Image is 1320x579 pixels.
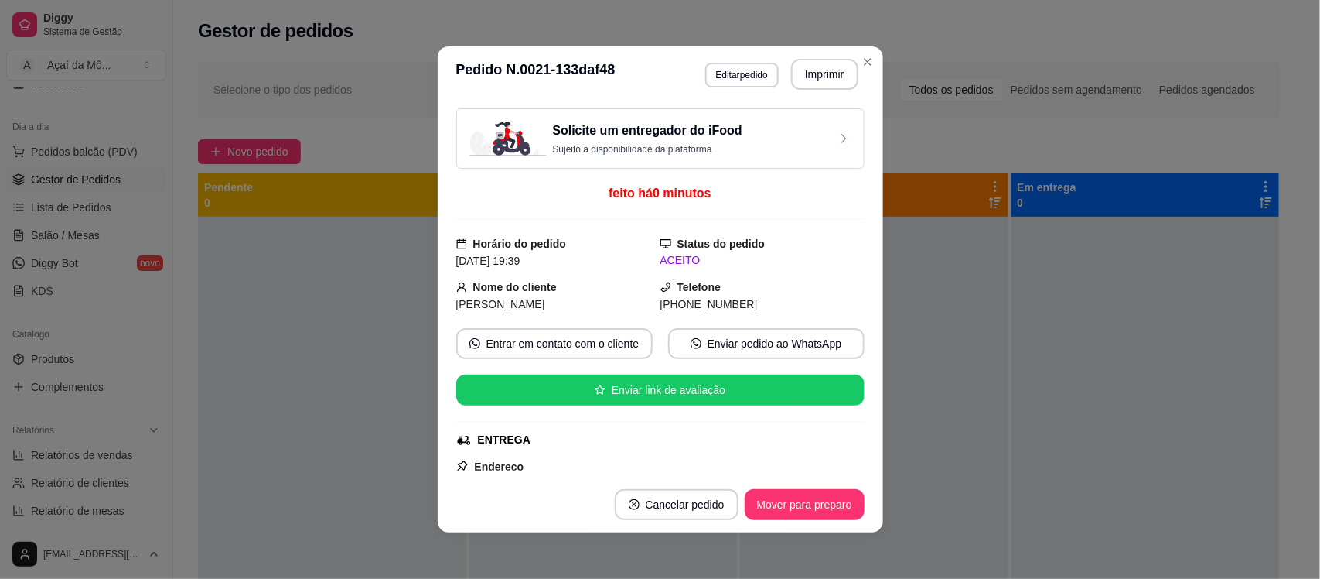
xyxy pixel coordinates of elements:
span: [PHONE_NUMBER] [660,298,758,310]
span: [DATE] 19:39 [456,255,520,267]
strong: Endereço [475,461,524,473]
p: Sujeito a disponibilidade da plataforma [553,143,742,156]
span: desktop [660,238,671,249]
span: pushpin [456,460,469,472]
img: delivery-image [469,122,547,156]
span: close-circle [629,499,640,510]
button: Mover para preparo [745,489,865,520]
button: Editarpedido [705,63,779,87]
strong: Status do pedido [677,238,766,250]
span: star [595,385,605,396]
button: Imprimir [791,59,858,90]
span: calendar [456,238,467,249]
button: whats-appEnviar pedido ao WhatsApp [668,328,865,359]
span: user [456,282,467,293]
button: starEnviar link de avaliação [456,375,865,406]
strong: Nome do cliente [473,281,557,293]
strong: Telefone [677,281,721,293]
h3: Pedido N. 0021-133daf48 [456,59,616,90]
span: phone [660,282,671,293]
div: ENTREGA [478,432,530,448]
span: whats-app [691,338,701,349]
button: Close [855,50,880,74]
strong: Horário do pedido [473,238,567,250]
button: close-circleCancelar pedido [615,489,738,520]
div: ACEITO [660,252,865,269]
h3: Solicite um entregador do iFood [553,122,742,140]
span: [PERSON_NAME] [456,298,545,310]
button: whats-appEntrar em contato com o cliente [456,328,653,359]
span: whats-app [469,338,480,349]
span: feito há 0 minutos [609,187,711,200]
